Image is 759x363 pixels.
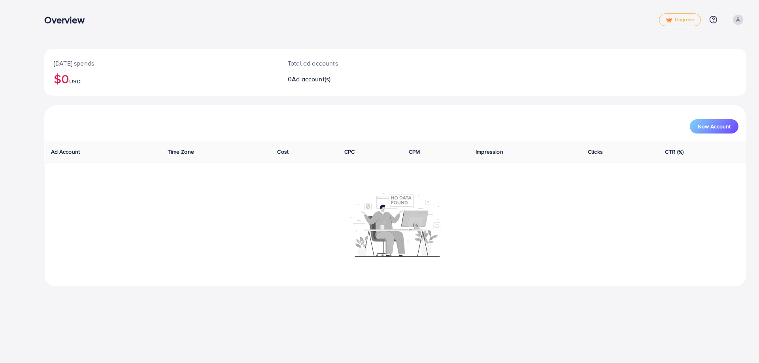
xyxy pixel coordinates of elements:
span: Upgrade [666,17,694,23]
span: Clicks [588,148,603,156]
p: [DATE] spends [54,58,269,68]
span: Time Zone [168,148,194,156]
h3: Overview [44,14,91,26]
img: No account [350,192,440,257]
span: New Account [698,124,731,129]
span: CPC [344,148,355,156]
span: Cost [277,148,289,156]
span: Ad Account [51,148,80,156]
span: CPM [409,148,420,156]
span: Ad account(s) [292,75,330,83]
p: Total ad accounts [288,58,444,68]
button: New Account [690,119,738,134]
span: USD [69,77,80,85]
img: tick [666,17,672,23]
span: CTR (%) [665,148,683,156]
a: tickUpgrade [659,13,701,26]
h2: $0 [54,71,269,86]
h2: 0 [288,75,444,83]
span: Impression [476,148,503,156]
